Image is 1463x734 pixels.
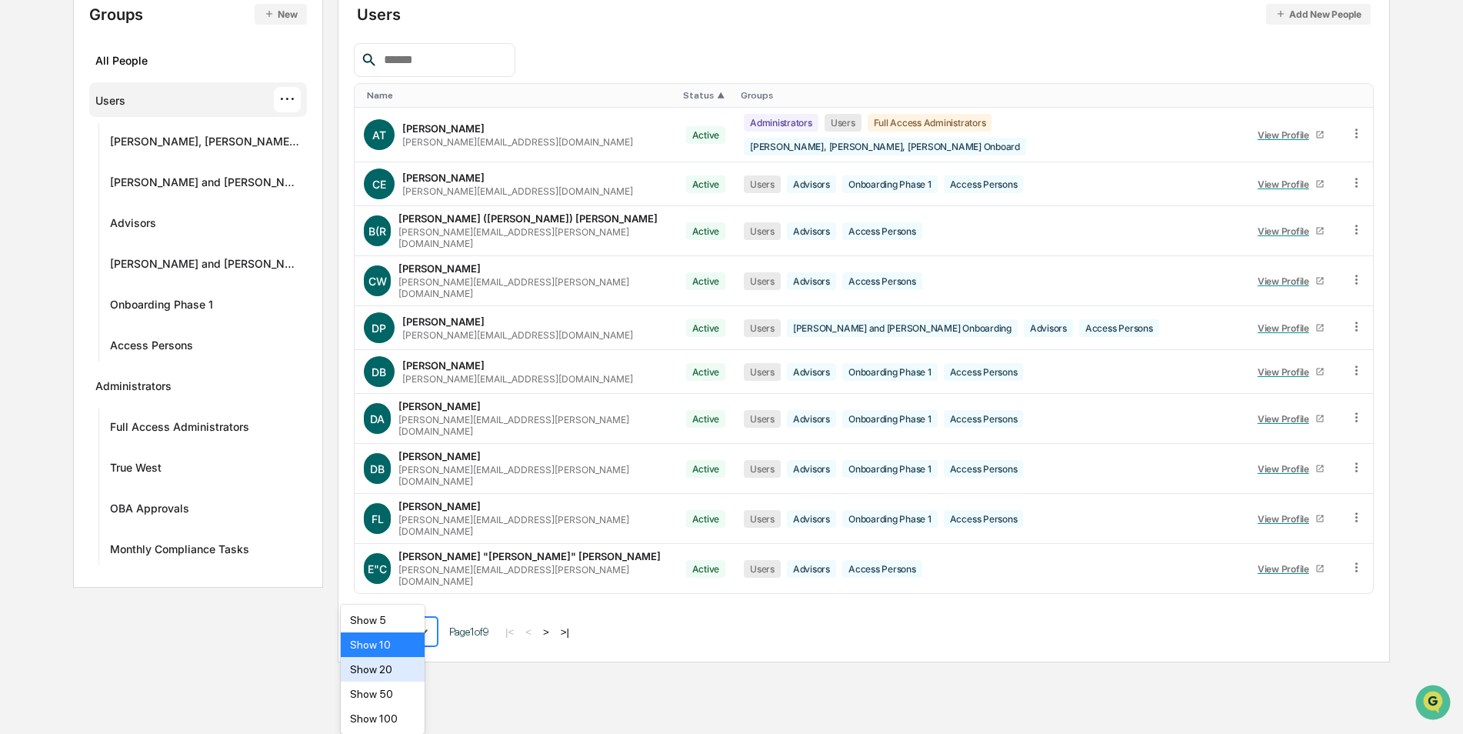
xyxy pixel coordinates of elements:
div: View Profile [1258,463,1315,475]
div: [PERSON_NAME] [402,359,485,372]
div: Active [686,363,726,381]
a: Powered byPylon [108,260,186,272]
div: All People [95,48,300,73]
div: Onboarding Phase 1 [842,175,938,193]
div: [PERSON_NAME][EMAIL_ADDRESS][PERSON_NAME][DOMAIN_NAME] [398,226,667,249]
span: FL [372,512,384,525]
span: Preclearance [31,194,99,209]
div: Access Persons [944,410,1024,428]
div: [PERSON_NAME][EMAIL_ADDRESS][PERSON_NAME][DOMAIN_NAME] [398,514,667,537]
div: Access Persons [842,272,922,290]
a: View Profile [1251,457,1331,481]
div: Active [686,126,726,144]
div: View Profile [1258,275,1315,287]
div: [PERSON_NAME] [398,400,481,412]
button: > [538,626,554,639]
span: DB [370,462,385,475]
div: Users [744,510,781,528]
div: Advisors [787,560,836,578]
a: 🖐️Preclearance [9,188,105,215]
div: Users [825,114,861,132]
div: View Profile [1258,225,1315,237]
div: 🗄️ [112,195,124,208]
div: Administrators [95,379,172,398]
div: Onboarding Phase 1 [842,363,938,381]
div: Show 5 [341,608,425,632]
a: View Profile [1251,316,1331,340]
a: View Profile [1251,269,1331,293]
div: Advisors [1024,319,1073,337]
button: |< [501,626,518,639]
div: Users [744,222,781,240]
div: View Profile [1258,178,1315,190]
div: Onboarding Phase 1 [842,510,938,528]
div: Monthly Compliance Tasks [110,542,249,561]
div: Advisors [787,363,836,381]
div: Show 50 [341,682,425,706]
div: Active [686,222,726,240]
div: Onboarding Phase 1 [842,460,938,478]
div: [PERSON_NAME][EMAIL_ADDRESS][PERSON_NAME][DOMAIN_NAME] [398,464,667,487]
div: Active [686,510,726,528]
div: Users [744,363,781,381]
a: View Profile [1251,360,1331,384]
span: E"C [368,562,387,576]
a: View Profile [1251,172,1331,196]
div: [PERSON_NAME][EMAIL_ADDRESS][PERSON_NAME][DOMAIN_NAME] [398,564,667,587]
div: [PERSON_NAME][EMAIL_ADDRESS][DOMAIN_NAME] [402,329,633,341]
div: Advisors [787,175,836,193]
div: [PERSON_NAME] [402,122,485,135]
span: ▲ [717,90,725,101]
span: B(R [368,225,386,238]
div: Access Persons [842,222,922,240]
a: View Profile [1251,123,1331,147]
div: Users [744,272,781,290]
span: DP [372,322,386,335]
div: View Profile [1258,513,1315,525]
div: Advisors [787,410,836,428]
span: Data Lookup [31,223,97,239]
div: Access Persons [944,460,1024,478]
div: Advisors [787,272,836,290]
div: Active [686,560,726,578]
div: Toggle SortBy [683,90,729,101]
button: Add New People [1266,4,1371,25]
div: Advisors [787,510,836,528]
div: Users [744,410,781,428]
div: Active [686,410,726,428]
button: >| [556,626,574,639]
div: Show 10 [341,632,425,657]
div: [PERSON_NAME] [402,172,485,184]
div: Active [686,175,726,193]
div: [PERSON_NAME] and [PERSON_NAME] Onboarding [110,175,300,194]
span: CW [368,275,387,288]
div: View Profile [1258,413,1315,425]
div: ··· [274,87,301,112]
div: Access Persons [944,510,1024,528]
div: Advisors [787,460,836,478]
div: 🔎 [15,225,28,237]
div: [PERSON_NAME] [402,315,485,328]
span: Attestations [127,194,191,209]
div: We're available if you need us! [52,133,195,145]
span: CE [372,178,386,191]
div: Users [744,560,781,578]
p: How can we help? [15,32,280,57]
div: Active [686,319,726,337]
div: Advisors [787,222,836,240]
button: Start new chat [262,122,280,141]
div: Full Access Administrators [868,114,992,132]
button: < [521,626,536,639]
a: 🔎Data Lookup [9,217,103,245]
div: Access Persons [1079,319,1159,337]
div: View Profile [1258,322,1315,334]
div: Toggle SortBy [1352,90,1367,101]
div: [PERSON_NAME] and [PERSON_NAME] Onboarding [110,257,300,275]
div: [PERSON_NAME][EMAIL_ADDRESS][DOMAIN_NAME] [402,136,633,148]
div: 🖐️ [15,195,28,208]
img: 1746055101610-c473b297-6a78-478c-a979-82029cc54cd1 [15,118,43,145]
div: Toggle SortBy [1248,90,1334,101]
div: Advisors [110,216,156,235]
button: New [255,4,306,25]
